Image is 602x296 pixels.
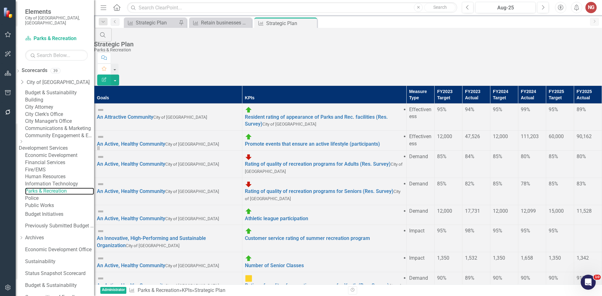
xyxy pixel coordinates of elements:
[97,262,165,268] a: An Active, Healthy Community
[406,103,435,131] td: Double-Click to Edit
[94,205,242,225] td: Double-Click to Edit Right Click for Context Menu
[437,133,452,139] span: 12,000
[245,114,388,127] a: Resident rating of appearance of Parks and Rec. facilities (Res. Survey)
[242,131,406,151] td: Double-Click to Edit Right Click for Context Menu
[25,222,94,230] a: Previously Submitted Budget Initiatives
[493,275,502,281] span: 90%
[97,227,104,235] img: Not Defined
[245,188,393,194] a: Rating of quality of recreation programs for Seniors (Res. Survey)
[97,106,104,114] img: Not Defined
[97,161,165,167] a: An Active, Healthy Community
[549,181,558,187] span: 85%
[409,88,432,101] div: Measure Type
[97,283,165,288] a: An Active, Healthy Community
[165,216,219,221] span: City of [GEOGRAPHIC_DATA]
[94,48,599,52] div: Parks & Recreation
[465,133,480,139] span: 47,526
[549,133,564,139] span: 60,000
[25,180,94,188] a: Information Technology
[165,142,219,147] span: City of [GEOGRAPHIC_DATA]
[97,188,165,194] a: An Active, Healthy Community
[245,153,252,161] img: Below Plan
[3,7,14,18] img: ClearPoint Strategy
[406,178,435,205] td: Double-Click to Edit
[25,166,94,174] a: Fire/EMS
[97,235,206,248] a: An Innovative, High-Performing and Sustainable Organization
[406,151,435,178] td: Double-Click to Edit
[25,125,94,132] a: Communications & Marketing
[465,208,480,214] span: 17,731
[577,106,586,112] span: 89%
[94,103,242,131] td: Double-Click to Edit Right Click for Context Menu
[549,153,558,159] span: 85%
[465,255,477,261] span: 1,532
[465,153,474,159] span: 84%
[521,153,530,159] span: 80%
[165,189,219,194] span: City of [GEOGRAPHIC_DATA]
[165,283,219,288] span: City of [GEOGRAPHIC_DATA]
[437,153,446,159] span: 85%
[493,153,502,159] span: 85%
[97,95,240,101] div: Goals
[478,4,533,12] div: Aug-25
[100,287,126,294] span: Administrator
[406,252,435,272] td: Double-Click to Edit
[424,3,456,12] button: Search
[262,122,316,127] span: City of [GEOGRAPHIC_DATA]
[245,235,370,241] a: Customer service rating of summer recreation program
[25,188,94,195] a: Parks & Recreation
[465,88,488,101] div: FY2023 Actual
[577,208,592,214] span: 11,528
[245,208,252,215] img: On Target
[25,159,94,166] a: Financial Services
[245,161,391,167] a: Rating of quality of recreation programs for Adults (Res. Survey)
[465,275,474,281] span: 89%
[465,181,474,187] span: 82%
[577,88,599,101] div: FY2025 Actual
[245,106,252,114] img: On Target
[25,270,94,277] a: Status Snapshot Scorecard
[493,88,515,101] div: FY2024 Target
[94,41,599,48] div: Strategic Plan
[437,181,446,187] span: 85%
[437,275,446,281] span: 90%
[25,89,94,96] a: Budget & Sustainability
[406,225,435,252] td: Double-Click to Edit
[242,205,406,225] td: Double-Click to Edit Right Click for Context Menu
[521,106,530,112] span: 99%
[129,287,343,294] div: » »
[577,255,589,261] span: 1,342
[266,19,315,27] div: Strategic Plan
[437,106,446,112] span: 95%
[521,255,533,261] span: 1,658
[521,88,543,101] div: FY2024 Actual
[125,19,177,27] a: Strategic Plan
[25,15,88,26] small: City of [GEOGRAPHIC_DATA], [GEOGRAPHIC_DATA]
[406,205,435,225] td: Double-Click to Edit
[97,114,153,120] a: An Attractive Community
[245,189,400,201] span: City of [GEOGRAPHIC_DATA]
[521,228,530,234] span: 95%
[97,216,165,221] a: An Active, Healthy Community
[138,287,179,293] a: Parks & Recreation
[127,2,457,13] input: Search ClearPoint...
[94,225,242,252] td: Double-Click to Edit Right Click for Context Menu
[25,234,94,241] a: Archives
[194,287,225,293] div: Strategic Plan
[201,19,250,27] div: Retain businesses who received a retention visit
[245,180,252,188] img: Below Plan
[493,181,502,187] span: 85%
[25,195,94,202] a: Police
[245,141,380,147] a: Promote events that ensure an active lifestyle (participants)
[25,152,94,159] a: Economic Development
[549,88,571,101] div: FY2025 Target
[182,287,192,293] a: KPIs
[97,133,104,141] img: Not Defined
[437,88,460,101] div: FY2023 Target
[245,255,252,262] img: On Target
[25,132,94,139] a: Community Engagement & Emergency Preparedness
[27,79,94,86] a: City of [GEOGRAPHIC_DATA]
[409,106,431,120] span: Effectiveness
[25,211,94,218] a: Budget Initiatives
[577,181,586,187] span: 83%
